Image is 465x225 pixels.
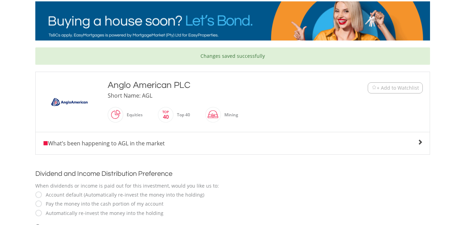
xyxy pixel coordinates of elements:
h2: Dividend and Income Distribution Preference [35,169,430,179]
img: EasyMortage Promotion Banner [35,1,430,40]
div: Equities [123,107,143,123]
span: + Add to Watchlist [377,84,419,91]
label: Pay the money into the cash portion of my account [42,200,163,207]
img: EQU.ZA.AGL.png [44,86,96,118]
img: Watchlist [372,85,377,90]
button: Watchlist + Add to Watchlist [368,82,423,93]
label: Automatically re-invest the money into the holding [42,210,163,217]
span: What’s been happening to AGL in the market [43,139,165,147]
div: Short Name: AGL [108,91,325,100]
label: Account default (Automatically re-invest the money into the holding) [42,191,204,198]
div: Changes saved successfully [35,47,430,65]
div: Mining [221,107,238,123]
div: Top 40 [173,107,190,123]
div: Anglo American PLC [108,79,325,91]
div: When dividends or income is paid out for this investment, would you like us to: [35,182,430,189]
